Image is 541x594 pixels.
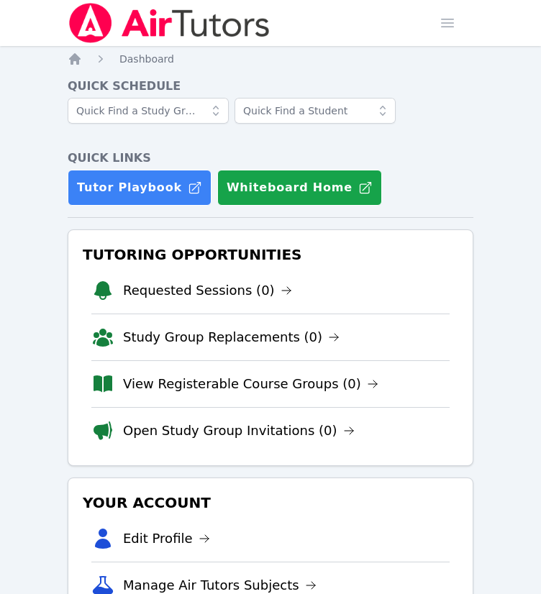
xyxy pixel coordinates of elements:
[68,52,473,66] nav: Breadcrumb
[123,421,355,441] a: Open Study Group Invitations (0)
[119,53,174,65] span: Dashboard
[123,529,210,549] a: Edit Profile
[235,98,396,124] input: Quick Find a Student
[119,52,174,66] a: Dashboard
[123,327,340,347] a: Study Group Replacements (0)
[217,170,382,206] button: Whiteboard Home
[68,3,271,43] img: Air Tutors
[123,374,378,394] a: View Registerable Course Groups (0)
[68,170,212,206] a: Tutor Playbook
[80,490,461,516] h3: Your Account
[68,78,473,95] h4: Quick Schedule
[68,98,229,124] input: Quick Find a Study Group
[123,280,292,301] a: Requested Sessions (0)
[80,242,461,268] h3: Tutoring Opportunities
[68,150,473,167] h4: Quick Links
